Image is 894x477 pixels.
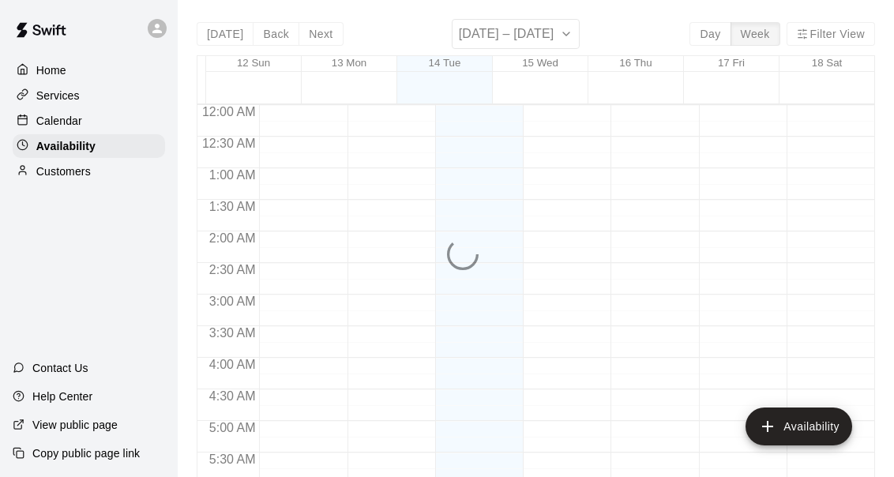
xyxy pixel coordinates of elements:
[36,138,96,154] p: Availability
[205,168,260,182] span: 1:00 AM
[32,389,92,404] p: Help Center
[429,57,461,69] button: 14 Tue
[32,445,140,461] p: Copy public page link
[198,105,260,118] span: 12:00 AM
[32,360,88,376] p: Contact Us
[718,57,745,69] button: 17 Fri
[198,137,260,150] span: 12:30 AM
[205,326,260,340] span: 3:30 AM
[13,134,165,158] a: Availability
[812,57,843,69] button: 18 Sat
[205,200,260,213] span: 1:30 AM
[522,57,558,69] button: 15 Wed
[13,84,165,107] a: Services
[619,57,652,69] button: 16 Thu
[205,231,260,245] span: 2:00 AM
[205,421,260,434] span: 5:00 AM
[36,113,82,129] p: Calendar
[205,389,260,403] span: 4:30 AM
[746,408,852,445] button: add
[32,417,118,433] p: View public page
[205,358,260,371] span: 4:00 AM
[205,453,260,466] span: 5:30 AM
[13,160,165,183] a: Customers
[205,295,260,308] span: 3:00 AM
[36,163,91,179] p: Customers
[36,88,80,103] p: Services
[332,57,366,69] button: 13 Mon
[237,57,270,69] button: 12 Sun
[13,109,165,133] a: Calendar
[36,62,66,78] p: Home
[205,263,260,276] span: 2:30 AM
[13,58,165,82] a: Home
